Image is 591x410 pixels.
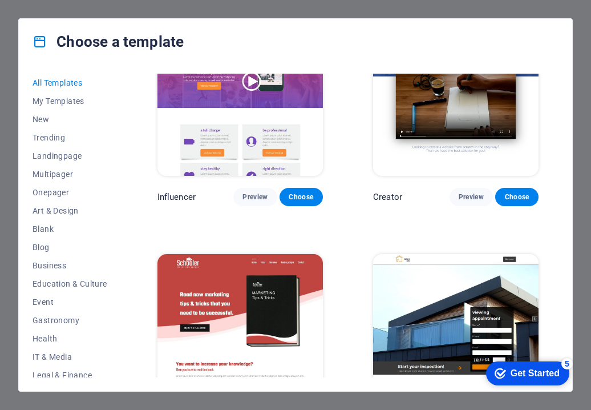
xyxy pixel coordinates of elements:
[450,188,493,206] button: Preview
[33,275,107,293] button: Education & Culture
[33,188,107,197] span: Onepager
[33,352,107,361] span: IT & Media
[33,348,107,366] button: IT & Media
[33,220,107,238] button: Blank
[459,192,484,202] span: Preview
[33,334,107,343] span: Health
[495,188,539,206] button: Choose
[33,224,107,234] span: Blank
[33,202,107,220] button: Art & Design
[373,254,539,407] img: Sales Kit
[33,261,107,270] span: Business
[33,165,107,183] button: Multipager
[157,191,196,203] p: Influencer
[33,128,107,147] button: Trending
[33,371,107,380] span: Legal & Finance
[33,74,107,92] button: All Templates
[33,311,107,329] button: Gastronomy
[33,170,107,179] span: Multipager
[33,256,107,275] button: Business
[9,6,92,30] div: Get Started 5 items remaining, 0% complete
[242,192,268,202] span: Preview
[233,188,277,206] button: Preview
[33,298,107,307] span: Event
[34,13,83,23] div: Get Started
[33,243,107,252] span: Blog
[157,23,323,176] img: Influencer
[33,329,107,348] button: Health
[33,133,107,142] span: Trending
[280,188,323,206] button: Choose
[33,33,184,51] h4: Choose a template
[33,316,107,325] span: Gastronomy
[157,254,323,407] img: Schooler
[33,206,107,215] span: Art & Design
[33,147,107,165] button: Landingpage
[33,293,107,311] button: Event
[33,92,107,110] button: My Templates
[373,191,402,203] p: Creator
[373,23,539,176] img: Creator
[33,151,107,160] span: Landingpage
[289,192,314,202] span: Choose
[33,78,107,87] span: All Templates
[33,183,107,202] button: Onepager
[84,2,96,14] div: 5
[33,110,107,128] button: New
[504,192,529,202] span: Choose
[33,279,107,288] span: Education & Culture
[33,115,107,124] span: New
[33,366,107,384] button: Legal & Finance
[33,238,107,256] button: Blog
[33,97,107,106] span: My Templates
